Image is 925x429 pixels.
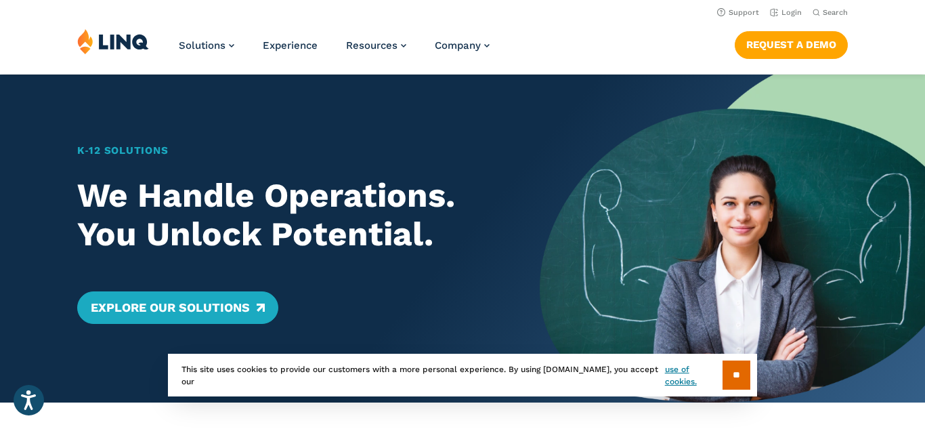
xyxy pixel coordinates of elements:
nav: Primary Navigation [179,28,490,73]
a: Company [435,39,490,52]
h1: K‑12 Solutions [77,143,502,159]
span: Search [823,8,848,17]
span: Resources [346,39,397,52]
a: Login [770,8,802,17]
span: Solutions [179,39,225,52]
a: Solutions [179,39,234,52]
img: Home Banner [540,75,925,403]
a: Resources [346,39,406,52]
span: Company [435,39,481,52]
a: use of cookies. [665,363,723,388]
a: Explore Our Solutions [77,291,278,324]
img: LINQ | K‑12 Software [77,28,149,54]
h2: We Handle Operations. You Unlock Potential. [77,176,502,253]
div: This site uses cookies to provide our customers with a more personal experience. By using [DOMAIN... [168,354,757,396]
a: Experience [263,39,318,52]
button: Open Search Bar [813,7,848,18]
a: Support [717,8,759,17]
a: Request a Demo [735,31,848,58]
nav: Button Navigation [735,28,848,58]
